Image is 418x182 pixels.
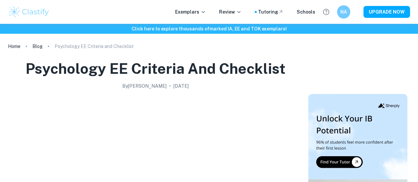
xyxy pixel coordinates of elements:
a: Schools [297,8,315,16]
button: UPGRADE NOW [363,6,410,18]
a: Home [8,42,20,51]
p: • [169,82,171,90]
button: Help and Feedback [321,6,332,18]
h2: By [PERSON_NAME] [122,82,167,90]
p: Psychology EE Criteria and Checklist [55,43,134,50]
button: NA [337,5,350,19]
h1: Psychology EE Criteria and Checklist [25,59,285,78]
h6: Click here to explore thousands of marked IA, EE and TOK exemplars ! [1,25,417,32]
img: Clastify logo [8,5,50,19]
h2: [DATE] [173,82,189,90]
a: Blog [32,42,43,51]
p: Exemplars [175,8,206,16]
a: Tutoring [258,8,284,16]
p: Review [219,8,242,16]
h6: NA [340,8,348,16]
